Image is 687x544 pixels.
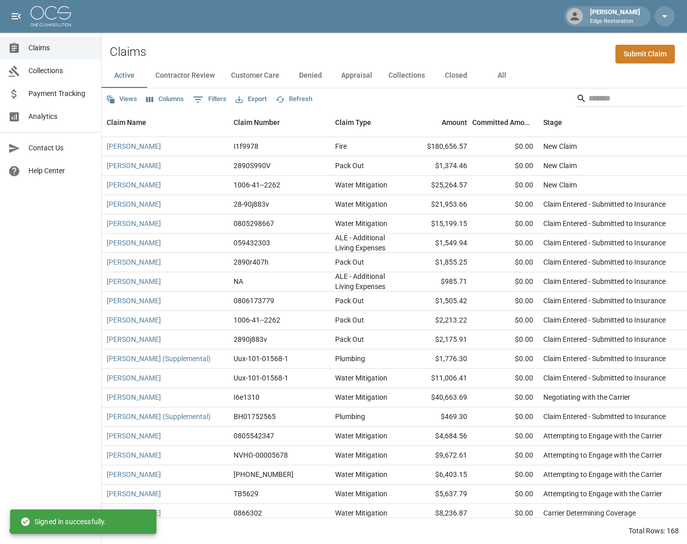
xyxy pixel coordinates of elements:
div: $8,236.87 [406,504,472,523]
div: ALE - Additional Living Expenses [335,271,401,292]
div: Water Mitigation [335,373,387,383]
div: Claim Entered - Submitted to Insurance [543,218,666,229]
div: 2890S990V [234,161,271,171]
a: [PERSON_NAME] [107,469,161,479]
a: [PERSON_NAME] [107,392,161,402]
span: Contact Us [28,143,93,153]
a: [PERSON_NAME] [107,296,161,306]
button: All [479,63,525,88]
div: $4,684.56 [406,427,472,446]
div: [PERSON_NAME] [586,7,644,25]
div: Pack Out [335,257,364,267]
div: Stage [543,108,562,137]
div: $0.00 [472,137,538,156]
div: $0.00 [472,465,538,485]
div: $0.00 [472,272,538,292]
div: Pack Out [335,315,364,325]
button: Collections [380,63,433,88]
div: Water Mitigation [335,180,387,190]
div: BH01752565 [234,411,276,422]
button: Contractor Review [147,63,223,88]
div: Committed Amount [472,108,533,137]
div: $6,403.15 [406,465,472,485]
a: [PERSON_NAME] (Supplemental) [107,411,211,422]
a: [PERSON_NAME] (Supplemental) [107,354,211,364]
div: $15,199.15 [406,214,472,234]
div: Attempting to Engage with the Carrier [543,469,662,479]
div: $469.30 [406,407,472,427]
div: 059432303 [234,238,270,248]
div: Plumbing [335,411,365,422]
div: Claim Entered - Submitted to Insurance [543,257,666,267]
a: [PERSON_NAME] [107,141,161,151]
div: Claim Entered - Submitted to Insurance [543,296,666,306]
div: $2,213.22 [406,311,472,330]
div: New Claim [543,180,577,190]
div: $5,637.79 [406,485,472,504]
div: $40,663.69 [406,388,472,407]
div: New Claim [543,141,577,151]
a: [PERSON_NAME] [107,218,161,229]
div: TB5629 [234,489,258,499]
div: Attempting to Engage with the Carrier [543,431,662,441]
div: Attempting to Engage with the Carrier [543,489,662,499]
span: Payment Tracking [28,88,93,99]
div: Fire [335,141,347,151]
div: NVHO-00005678 [234,450,288,460]
div: Water Mitigation [335,489,387,499]
a: [PERSON_NAME] [107,373,161,383]
div: 1006-41--2262 [234,315,280,325]
a: [PERSON_NAME] [107,180,161,190]
div: $0.00 [472,156,538,176]
div: Uux-101-01568-1 [234,373,288,383]
span: Analytics [28,111,93,122]
button: Select columns [144,91,186,107]
div: Claim Entered - Submitted to Insurance [543,315,666,325]
div: Amount [442,108,467,137]
a: [PERSON_NAME] [107,315,161,325]
div: Pack Out [335,334,364,344]
div: $1,549.94 [406,234,472,253]
div: $985.71 [406,272,472,292]
div: $0.00 [472,330,538,349]
div: dynamic tabs [102,63,687,88]
div: $0.00 [472,311,538,330]
div: $21,953.66 [406,195,472,214]
div: Claim Entered - Submitted to Insurance [543,373,666,383]
button: Refresh [273,91,315,107]
div: Claim Entered - Submitted to Insurance [543,354,666,364]
div: Claim Name [102,108,228,137]
span: Help Center [28,166,93,176]
div: $0.00 [472,292,538,311]
span: Claims [28,43,93,53]
div: $0.00 [472,349,538,369]
div: Negotiating with the Carrier [543,392,630,402]
div: New Claim [543,161,577,171]
button: Denied [287,63,333,88]
div: I6e1310 [234,392,259,402]
div: Claim Type [335,108,371,137]
a: [PERSON_NAME] [107,161,161,171]
div: $1,505.42 [406,292,472,311]
div: 0866302 [234,508,262,518]
div: Plumbing [335,354,365,364]
button: Customer Care [223,63,287,88]
div: 1006-41--2262 [234,180,280,190]
div: Claim Type [330,108,406,137]
div: $25,264.57 [406,176,472,195]
div: 28-90j883v [234,199,269,209]
a: Submit Claim [615,45,675,63]
div: $0.00 [472,407,538,427]
div: Claim Entered - Submitted to Insurance [543,276,666,286]
div: Claim Entered - Submitted to Insurance [543,334,666,344]
h2: Claims [110,45,146,59]
div: $0.00 [472,446,538,465]
div: 0805298667 [234,218,274,229]
div: $11,006.41 [406,369,472,388]
div: Water Mitigation [335,218,387,229]
div: Claim Number [228,108,330,137]
button: Appraisal [333,63,380,88]
div: $0.00 [472,214,538,234]
div: Signed in successfully. [20,513,106,531]
button: Active [102,63,147,88]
